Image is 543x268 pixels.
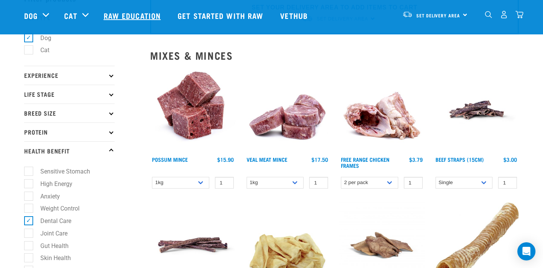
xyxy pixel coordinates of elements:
a: Veal Meat Mince [247,158,287,161]
div: Open Intercom Messenger [517,242,535,260]
label: Joint Care [28,229,71,238]
img: user.png [500,11,508,19]
label: Anxiety [28,192,63,201]
div: $17.50 [311,156,328,163]
img: home-icon@2x.png [515,11,523,19]
div: $3.00 [503,156,517,163]
img: 1102 Possum Mince 01 [150,67,236,153]
input: 1 [309,177,328,189]
a: Possum Mince [152,158,188,161]
h2: Mixes & Minces [150,50,519,61]
p: Breed Size [24,104,115,122]
label: Dental Care [28,216,74,226]
input: 1 [404,177,423,189]
label: Dog [28,33,54,43]
span: Set Delivery Area [416,14,460,17]
a: Get started with Raw [170,0,273,31]
p: Experience [24,66,115,85]
a: Vethub [273,0,317,31]
img: 1236 Chicken Frame Turks 01 [339,67,425,153]
img: van-moving.png [402,11,413,18]
label: Sensitive Stomach [28,167,93,176]
p: Life Stage [24,85,115,104]
label: Gut Health [28,241,72,251]
img: 1160 Veal Meat Mince Medallions 01 [245,67,330,153]
img: Raw Essentials Beef Straps 15cm 6 Pack [434,67,519,153]
a: Raw Education [96,0,170,31]
label: Skin Health [28,253,74,263]
a: Dog [24,10,38,21]
input: 1 [498,177,517,189]
a: Cat [64,10,77,21]
p: Protein [24,122,115,141]
label: Weight Control [28,204,83,213]
label: Cat [28,45,52,55]
img: home-icon-1@2x.png [485,11,492,18]
div: $15.90 [217,156,234,163]
label: High Energy [28,179,75,189]
a: Beef Straps (15cm) [436,158,484,161]
div: $3.79 [409,156,423,163]
p: Health Benefit [24,141,115,160]
input: 1 [215,177,234,189]
a: Free Range Chicken Frames [341,158,390,167]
